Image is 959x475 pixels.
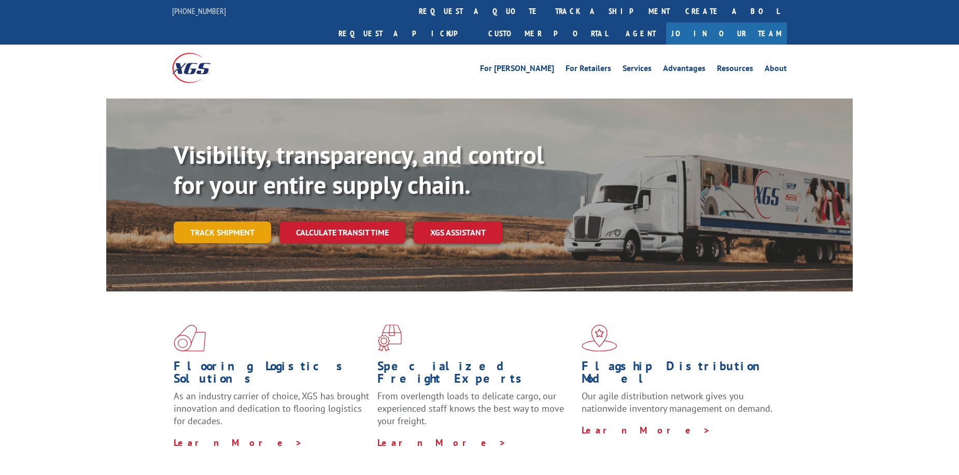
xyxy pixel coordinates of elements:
a: Services [623,64,652,76]
a: Learn More > [582,424,711,436]
a: Advantages [663,64,706,76]
img: xgs-icon-flagship-distribution-model-red [582,325,617,352]
a: Learn More > [377,437,506,449]
p: From overlength loads to delicate cargo, our experienced staff knows the best way to move your fr... [377,390,573,436]
img: xgs-icon-total-supply-chain-intelligence-red [174,325,206,352]
a: XGS ASSISTANT [414,221,502,244]
h1: Flagship Distribution Model [582,360,778,390]
a: Resources [717,64,753,76]
b: Visibility, transparency, and control for your entire supply chain. [174,138,544,201]
a: For Retailers [566,64,611,76]
a: Join Our Team [666,22,787,45]
h1: Flooring Logistics Solutions [174,360,370,390]
a: Customer Portal [481,22,615,45]
a: Agent [615,22,666,45]
a: About [765,64,787,76]
a: Track shipment [174,221,271,243]
a: Request a pickup [331,22,481,45]
span: Our agile distribution network gives you nationwide inventory management on demand. [582,390,772,414]
a: For [PERSON_NAME] [480,64,554,76]
h1: Specialized Freight Experts [377,360,573,390]
a: [PHONE_NUMBER] [172,6,226,16]
a: Learn More > [174,437,303,449]
a: Calculate transit time [279,221,405,244]
span: As an industry carrier of choice, XGS has brought innovation and dedication to flooring logistics... [174,390,369,427]
img: xgs-icon-focused-on-flooring-red [377,325,402,352]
